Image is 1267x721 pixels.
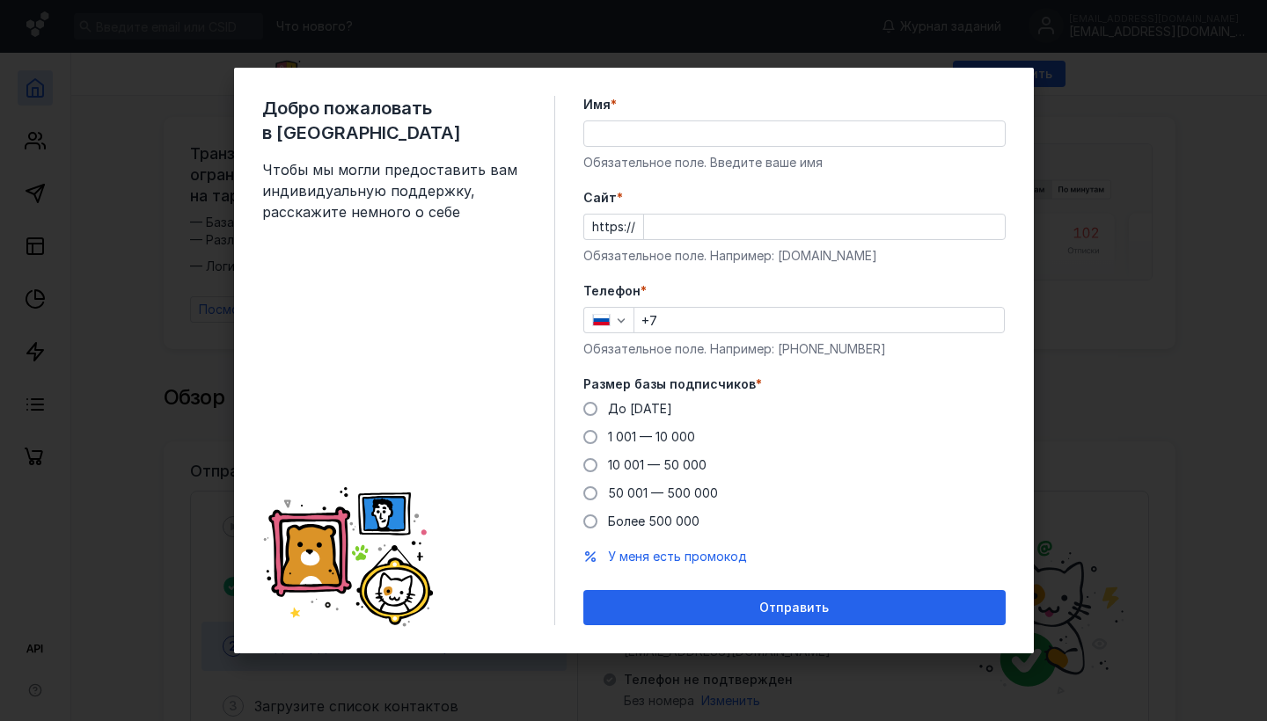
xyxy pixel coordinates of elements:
button: У меня есть промокод [608,548,747,565]
span: Имя [583,96,611,113]
span: Более 500 000 [608,513,699,528]
button: Отправить [583,590,1006,625]
span: Телефон [583,282,641,300]
span: Добро пожаловать в [GEOGRAPHIC_DATA] [262,96,526,145]
span: У меня есть промокод [608,549,747,564]
span: Отправить [759,601,829,615]
span: Cайт [583,189,617,207]
div: Обязательное поле. Например: [DOMAIN_NAME] [583,247,1006,265]
span: 1 001 — 10 000 [608,429,695,444]
span: Размер базы подписчиков [583,375,756,393]
span: До [DATE] [608,401,672,416]
span: Чтобы мы могли предоставить вам индивидуальную поддержку, расскажите немного о себе [262,159,526,222]
div: Обязательное поле. Введите ваше имя [583,154,1006,171]
div: Обязательное поле. Например: [PHONE_NUMBER] [583,340,1006,358]
span: 50 001 — 500 000 [608,485,718,500]
span: 10 001 — 50 000 [608,457,707,472]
